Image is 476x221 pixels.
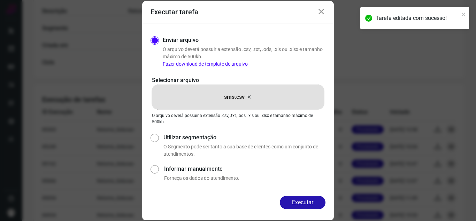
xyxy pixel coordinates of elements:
[163,36,199,44] label: Enviar arquivo
[163,143,325,158] p: O Segmento pode ser tanto a sua base de clientes como um conjunto de atendimentos.
[280,196,325,209] button: Executar
[163,61,248,67] a: Fazer download de template de arquivo
[151,8,198,16] h3: Executar tarefa
[152,112,324,125] p: O arquivo deverá possuir a extensão .csv, .txt, .ods, .xls ou .xlsx e tamanho máximo de 500kb.
[164,165,325,173] label: Informar manualmente
[163,133,325,142] label: Utilizar segmentação
[461,10,466,18] button: close
[224,93,245,101] p: sms.csv
[152,76,324,84] p: Selecionar arquivo
[164,175,325,182] p: Forneça os dados do atendimento.
[163,46,325,68] p: O arquivo deverá possuir a extensão .csv, .txt, .ods, .xls ou .xlsx e tamanho máximo de 500kb.
[376,14,459,22] div: Tarefa editada com sucesso!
